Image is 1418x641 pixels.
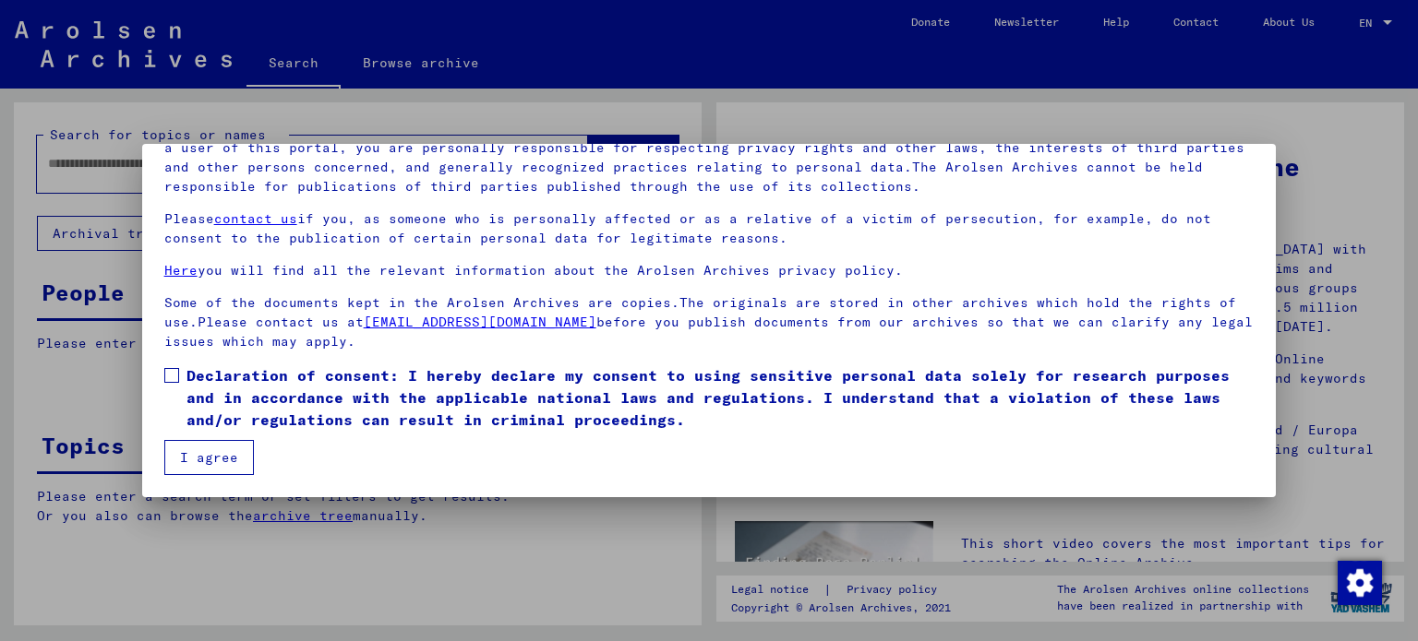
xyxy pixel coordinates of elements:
[164,261,1255,280] p: you will find all the relevant information about the Arolsen Archives privacy policy.
[164,262,198,279] a: Here
[214,210,297,227] a: contact us
[364,314,596,330] a: [EMAIL_ADDRESS][DOMAIN_NAME]
[1338,561,1382,605] img: Change consent
[186,364,1255,431] span: Declaration of consent: I hereby declare my consent to using sensitive personal data solely for r...
[164,119,1255,196] p: Please note that this portal on victims of Nazi [MEDICAL_DATA] contains sensitive data on identif...
[164,440,254,475] button: I agree
[164,293,1255,351] p: Some of the documents kept in the Arolsen Archives are copies.The originals are stored in other a...
[164,209,1255,248] p: Please if you, as someone who is personally affected or as a relative of a victim of persecution,...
